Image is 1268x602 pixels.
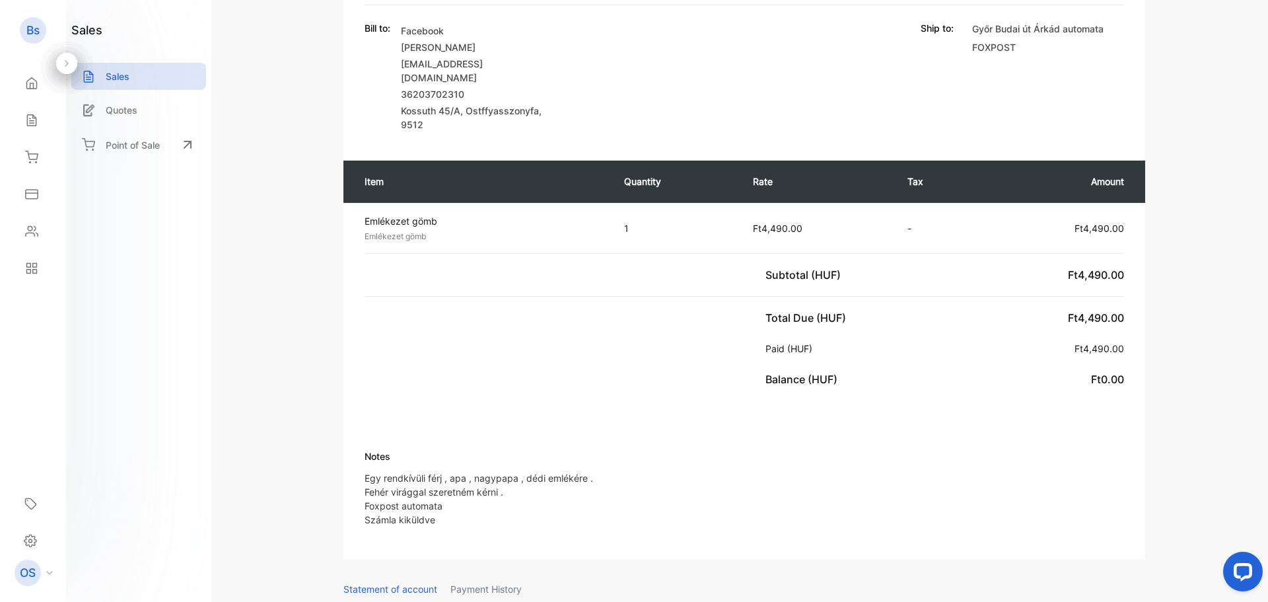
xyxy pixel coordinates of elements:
p: 36203702310 [401,87,553,101]
p: Emlékezet gömb [365,231,600,243]
span: Ft4,490.00 [753,223,802,234]
p: - [907,221,967,235]
span: , Ostffyasszonyfa [460,105,539,116]
p: Point of Sale [106,138,160,152]
a: Point of Sale [71,130,206,159]
p: [EMAIL_ADDRESS][DOMAIN_NAME] [401,57,553,85]
p: [PERSON_NAME] [401,40,553,54]
span: Ft0.00 [1091,373,1124,386]
p: Item [365,174,598,188]
span: Ft4,490.00 [1074,223,1124,234]
p: Bs [26,22,40,39]
span: Kossuth 45/A [401,105,460,116]
p: Bill to: [365,21,390,35]
span: Ft4,490.00 [1074,343,1124,354]
p: Subtotal (HUF) [765,267,846,283]
span: Ft4,490.00 [1068,268,1124,282]
h1: sales [71,21,102,39]
p: Balance (HUF) [765,371,843,387]
p: Sales [106,69,129,83]
p: Emlékezet gömb [365,214,600,228]
p: Paid (HUF) [765,342,818,356]
span: Ft4,490.00 [1068,311,1124,324]
a: Sales [71,63,206,90]
span: Győr Budai út Árkád automata FOXPOST [972,23,1104,53]
a: Quotes [71,96,206,124]
p: Amount [993,174,1124,188]
p: Ship to: [921,21,954,35]
p: Facebook [401,24,553,38]
p: Quantity [624,174,726,188]
p: Notes [365,449,593,463]
p: Rate [753,174,881,188]
p: OS [20,564,36,582]
p: Quotes [106,103,137,117]
iframe: LiveChat chat widget [1213,546,1268,602]
p: Tax [907,174,967,188]
p: Total Due (HUF) [765,310,851,326]
p: Egy rendkívüli férj , apa , nagypapa , dédi emlékére . Fehér virággal szeretném kérni . Foxpost a... [365,471,593,527]
p: 1 [624,221,726,235]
